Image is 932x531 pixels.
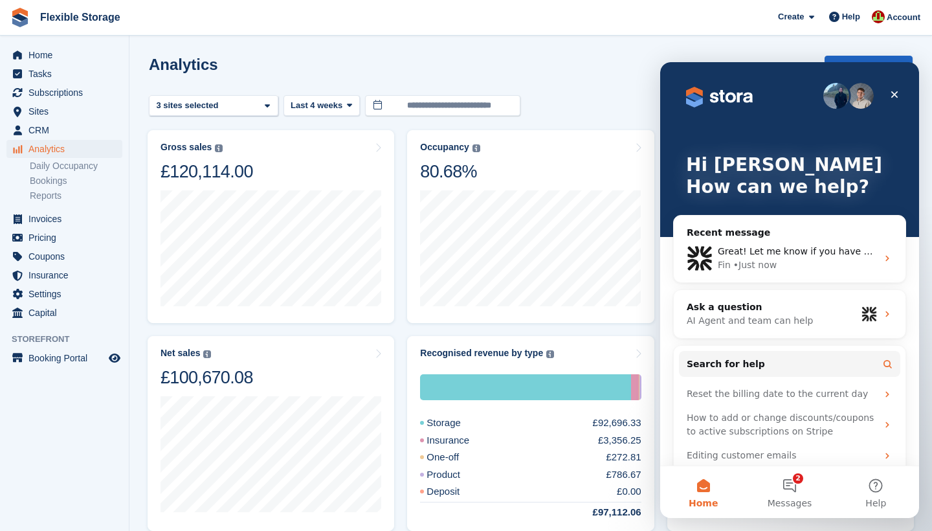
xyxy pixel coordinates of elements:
[283,95,360,117] button: Last 4 weeks
[420,468,491,482] div: Product
[887,11,920,24] span: Account
[205,436,226,446] span: Help
[30,175,122,187] a: Bookings
[28,65,106,83] span: Tasks
[10,8,30,27] img: stora-icon-8386f47178a22dfd0bd8f6a31ec36ba5ce8667c1dd55bd0f319d3a0aa187defe.svg
[778,10,804,23] span: Create
[27,295,105,309] span: Search for help
[19,381,240,405] div: Editing customer emails
[28,304,106,322] span: Capital
[420,161,480,183] div: 80.68%
[639,374,641,400] div: Product
[6,266,122,284] a: menu
[420,416,492,431] div: Storage
[161,142,212,153] div: Gross sales
[546,350,554,358] img: icon-info-grey-7440780725fd019a000dd9b08b2336e03edf1995a4989e88bcd33f0948082b44.svg
[19,320,240,344] div: Reset the billing date to the current day
[201,244,217,260] img: Profile image for Fin
[28,266,106,284] span: Insurance
[223,21,246,44] div: Close
[842,10,860,23] span: Help
[631,374,639,400] div: Insurance
[606,468,641,482] div: £786.67
[6,102,122,120] a: menu
[12,333,129,346] span: Storefront
[6,121,122,139] a: menu
[154,99,223,112] div: 3 sites selected
[6,210,122,228] a: menu
[161,367,253,389] div: £100,670.08
[562,505,641,520] div: £97,112.06
[35,6,126,28] a: Flexible Storage
[6,247,122,265] a: menu
[420,374,631,400] div: Storage
[420,142,469,153] div: Occupancy
[203,350,211,358] img: icon-info-grey-7440780725fd019a000dd9b08b2336e03edf1995a4989e88bcd33f0948082b44.svg
[28,285,106,303] span: Settings
[27,252,196,265] div: AI Agent and team can help
[6,46,122,64] a: menu
[28,247,106,265] span: Coupons
[6,229,122,247] a: menu
[27,387,217,400] div: Editing customer emails
[420,348,543,359] div: Recognised revenue by type
[593,416,641,431] div: £92,696.33
[6,349,122,367] a: menu
[173,404,259,456] button: Help
[6,84,122,102] a: menu
[27,325,217,339] div: Reset the billing date to the current day
[606,450,641,465] div: £272.81
[215,144,223,152] img: icon-info-grey-7440780725fd019a000dd9b08b2336e03edf1995a4989e88bcd33f0948082b44.svg
[617,484,641,499] div: £0.00
[13,227,246,277] div: Ask a questionAI Agent and team can helpProfile image for Fin
[28,46,106,64] span: Home
[30,190,122,202] a: Reports
[28,140,106,158] span: Analytics
[19,344,240,381] div: How to add or change discounts/coupons to active subscriptions on Stripe
[28,84,106,102] span: Subscriptions
[27,238,196,252] div: Ask a question
[291,99,342,112] span: Last 4 weeks
[28,210,106,228] span: Invoices
[6,304,122,322] a: menu
[161,161,253,183] div: £120,114.00
[420,433,500,448] div: Insurance
[28,121,106,139] span: CRM
[58,196,71,210] div: Fin
[30,160,122,172] a: Daily Occupancy
[472,144,480,152] img: icon-info-grey-7440780725fd019a000dd9b08b2336e03edf1995a4989e88bcd33f0948082b44.svg
[598,433,641,448] div: £3,356.25
[107,350,122,366] a: Preview store
[660,62,919,518] iframe: Intercom live chat
[27,349,217,376] div: How to add or change discounts/coupons to active subscriptions on Stripe
[28,349,106,367] span: Booking Portal
[420,450,490,465] div: One-off
[420,484,491,499] div: Deposit
[6,140,122,158] a: menu
[28,229,106,247] span: Pricing
[6,285,122,303] a: menu
[825,56,913,77] button: Request a Report
[28,436,58,446] span: Home
[6,65,122,83] a: menu
[161,348,200,359] div: Net sales
[28,102,106,120] span: Sites
[73,196,116,210] div: • Just now
[149,56,218,73] h2: Analytics
[19,289,240,315] button: Search for help
[58,184,399,194] span: Great! Let me know if you have more questions or need further assistance.
[872,10,885,23] img: David Jones
[107,436,152,446] span: Messages
[86,404,172,456] button: Messages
